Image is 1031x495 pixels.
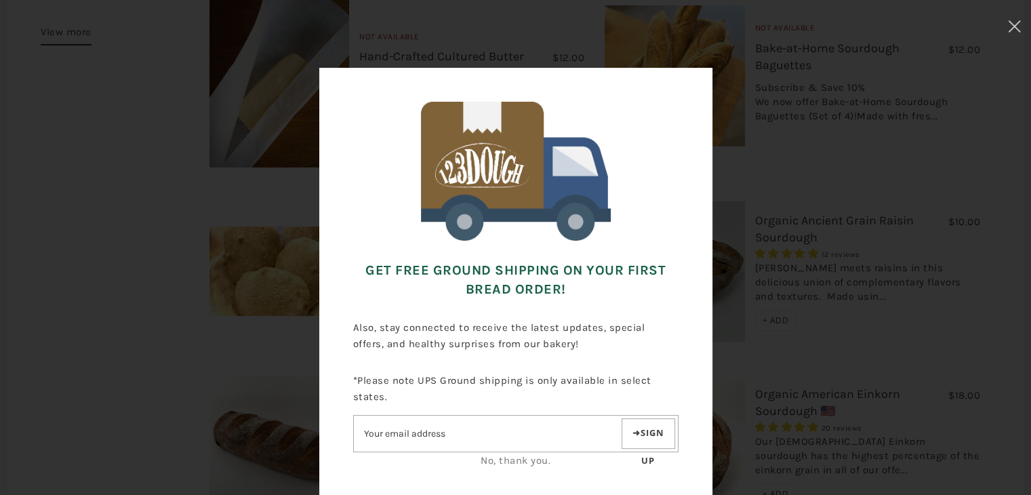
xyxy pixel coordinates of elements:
[353,309,679,362] p: Also, stay connected to receive the latest updates, special offers, and healthy surprises from ou...
[421,102,611,241] img: 123Dough Bakery Free Shipping for First Time Customers
[481,454,550,467] a: No, thank you.
[622,418,675,449] button: Sign up
[353,362,679,479] div: *Please note UPS Ground shipping is only available in select states.
[353,251,679,309] h3: Get FREE Ground Shipping on Your First Bread Order!
[354,422,619,446] input: Email address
